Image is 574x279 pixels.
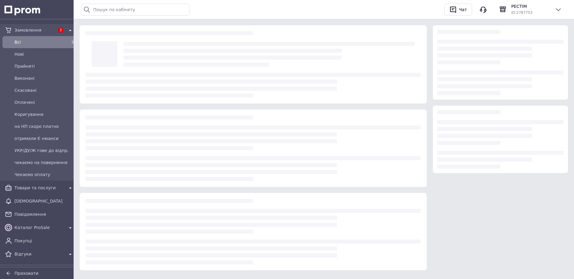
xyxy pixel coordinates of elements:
span: Коригування [14,111,74,117]
span: Приховати [14,271,38,276]
span: на НП скоро платно [14,123,74,129]
span: Скасовані [14,87,74,93]
span: [DEMOGRAPHIC_DATA] [14,198,74,204]
span: Чекаємо оплату [14,172,74,178]
span: Нові [14,51,74,57]
span: 3 [71,40,74,45]
span: 3 [58,27,63,33]
span: Повідомлення [14,211,74,217]
span: Оплачені [14,99,74,105]
span: отримали Є нюанси [14,135,74,141]
span: ID: 2787753 [511,11,532,15]
span: Каталог ProSale [14,225,64,231]
span: чекаємо на повернення [14,160,74,166]
div: Чат [458,5,468,14]
input: Пошук по кабінету [81,4,189,16]
span: Прийняті [14,63,74,69]
button: Чат [444,4,472,16]
span: РЕСТІМ [511,3,550,9]
span: Покупці [14,238,74,244]
span: Товари та послуги [14,185,64,191]
span: Виконані [14,75,74,81]
span: Замовлення [14,27,55,33]
span: Всi [14,39,62,45]
span: Відгуки [14,251,64,257]
span: УКР/ДУ/Ж гове до відпр. [14,147,74,153]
